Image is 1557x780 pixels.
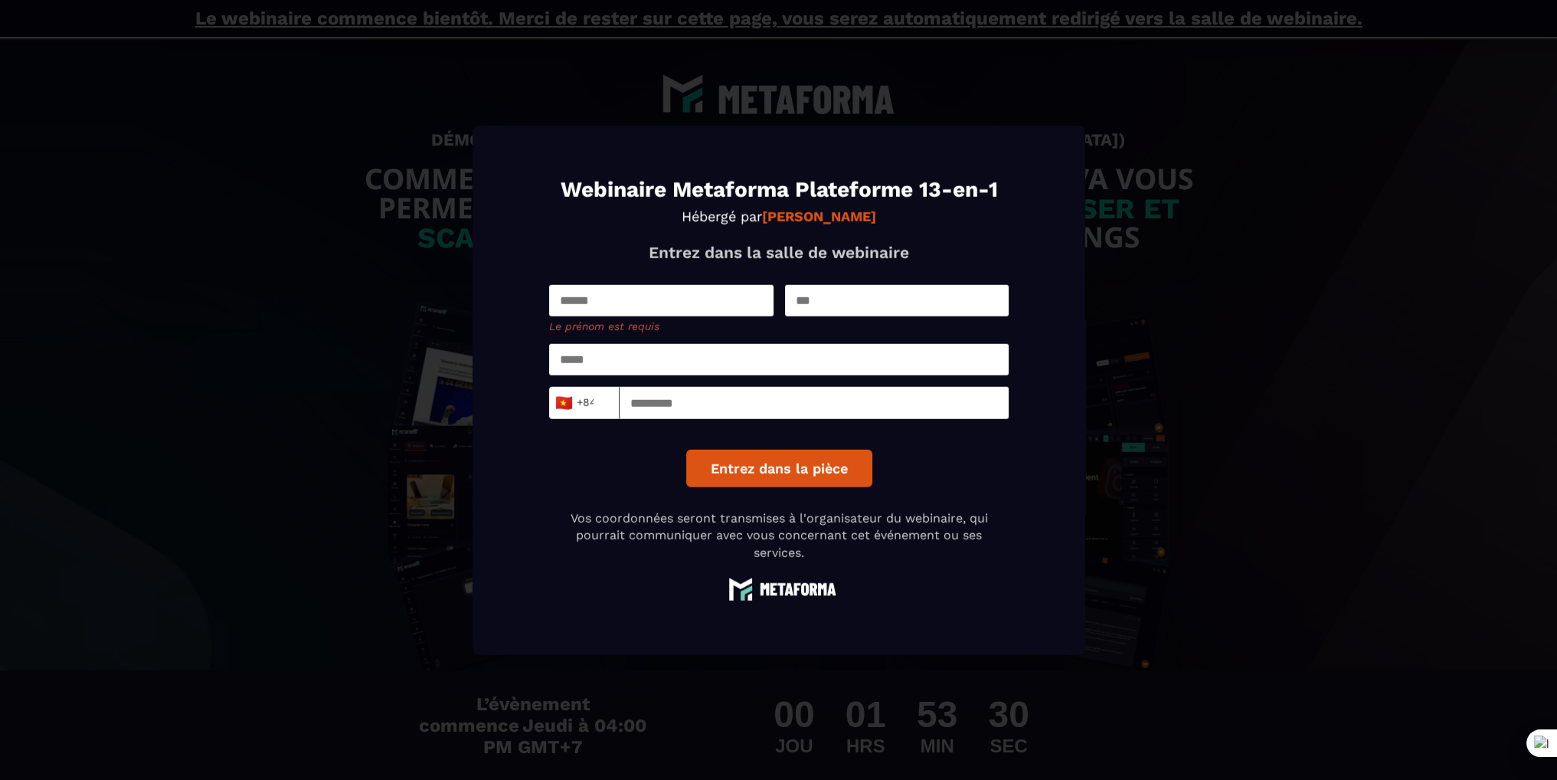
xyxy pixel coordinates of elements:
div: Search for option [549,387,620,419]
button: Entrez dans la pièce [685,450,872,487]
input: Search for option [594,392,606,415]
img: logo [721,577,836,601]
p: Hébergé par [549,208,1009,224]
p: Vos coordonnées seront transmises à l'organisateur du webinaire, qui pourrait communiquer avec vo... [549,510,1009,562]
p: Entrez dans la salle de webinaire [549,243,1009,262]
span: +84 [558,392,590,414]
span: 🇻🇳 [553,392,572,414]
h1: Webinaire Metaforma Plateforme 13-en-1 [549,179,1009,201]
span: Le prénom est requis [549,320,659,333]
strong: [PERSON_NAME] [762,208,876,224]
